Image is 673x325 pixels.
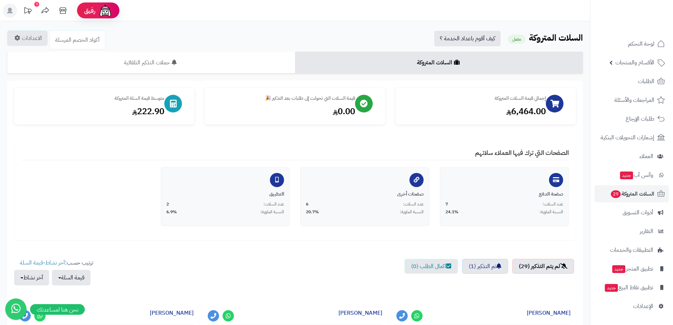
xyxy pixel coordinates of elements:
a: اكمال الطلب (0) [405,259,458,274]
a: تطبيق نقاط البيعجديد [595,279,669,296]
span: 6 [306,201,308,207]
a: تحديثات المنصة [19,4,36,19]
span: الأقسام والمنتجات [615,58,654,68]
span: 20.7% [306,209,319,215]
a: وآتس آبجديد [595,167,669,184]
a: كيف أقوم باعداد الخدمة ؟ [434,31,501,46]
button: آخر نشاط [14,270,49,285]
span: تطبيق نقاط البيع [604,283,653,292]
a: التطبيقات والخدمات [595,242,669,259]
a: قيمة السلة [20,259,43,267]
span: إشعارات التحويلات البنكية [601,133,654,143]
ul: ترتيب حسب: - [14,259,93,285]
span: جديد [620,172,633,179]
a: السلات المتروكة29 [595,185,669,202]
span: النسبة المئوية: [400,209,424,215]
a: الإعدادات [595,298,669,315]
div: 222.90 [21,105,164,117]
span: 7 [445,201,448,207]
span: السلات المتروكة [610,189,654,199]
a: التقارير [595,223,669,240]
span: 6.9% [166,209,177,215]
span: النسبة المئوية: [539,209,563,215]
span: لوحة التحكم [628,39,654,49]
a: [PERSON_NAME] [338,309,382,317]
a: إشعارات التحويلات البنكية [595,129,669,146]
img: logo-2.png [625,12,666,27]
a: العملاء [595,148,669,165]
button: قيمة السلة [52,270,90,285]
span: طلبات الإرجاع [626,114,654,124]
div: متوسط قيمة السلة المتروكة [21,95,164,102]
a: الاعدادات [7,30,48,46]
small: مفعل [508,35,525,44]
span: وآتس آب [619,170,653,180]
a: أكواد الخصم المرسلة [49,30,105,50]
a: [PERSON_NAME] [150,309,194,317]
a: حملات التذكير التلقائية [7,52,295,74]
span: جديد [612,265,625,273]
span: المراجعات والأسئلة [614,95,654,105]
span: التقارير [640,226,653,236]
img: ai-face.png [98,4,112,18]
a: لم يتم التذكير (29) [512,259,574,274]
span: النسبة المئوية: [260,209,284,215]
span: 24.1% [445,209,459,215]
a: تم التذكير (1) [462,259,508,274]
span: التطبيقات والخدمات [610,245,653,255]
a: أدوات التسويق [595,204,669,221]
div: 6,464.00 [403,105,546,117]
div: صفحات أخرى [306,191,424,198]
a: السلات المتروكة [295,52,583,74]
a: طلبات الإرجاع [595,110,669,127]
a: الطلبات [595,73,669,90]
span: الطلبات [638,76,654,86]
div: صفحة الدفع [445,191,563,198]
a: [PERSON_NAME] [527,309,571,317]
span: العملاء [639,151,653,161]
span: عدد السلات: [403,201,424,207]
div: قيمة السلات التي تحولت إلى طلبات بعد التذكير 🎉 [212,95,355,102]
span: أدوات التسويق [622,208,653,217]
span: عدد السلات: [264,201,284,207]
span: رفيق [84,6,95,15]
span: 2 [166,201,169,207]
a: تطبيق المتجرجديد [595,260,669,277]
span: تطبيق المتجر [612,264,653,274]
h4: الصفحات التي ترك فيها العملاء سلاتهم [21,149,569,160]
div: إجمالي قيمة السلات المتروكة [403,95,546,102]
a: لوحة التحكم [595,35,669,52]
span: جديد [605,284,618,292]
span: 29 [610,190,621,198]
div: 1 [34,2,39,7]
div: التطبيق [166,191,284,198]
span: الإعدادات [633,301,653,311]
a: المراجعات والأسئلة [595,92,669,109]
span: عدد السلات: [543,201,563,207]
div: 0.00 [212,105,355,117]
a: آخر نشاط [45,259,65,267]
b: السلات المتروكة [529,31,583,44]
